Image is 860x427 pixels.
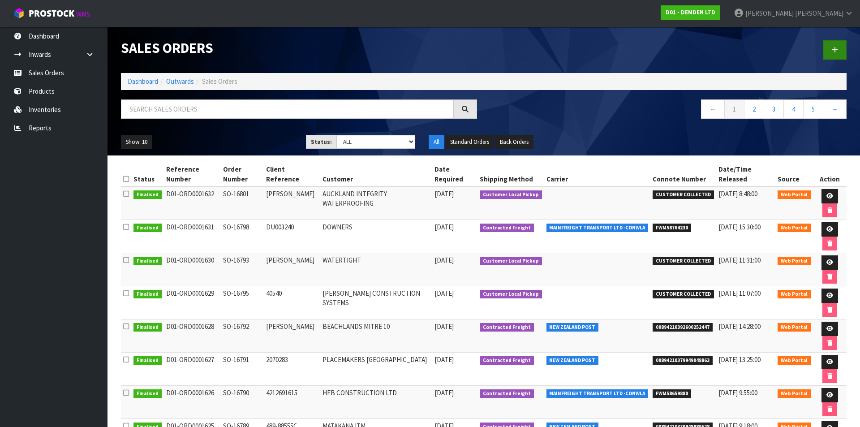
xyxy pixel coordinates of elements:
[164,253,221,286] td: D01-ORD0001630
[778,290,811,299] span: Web Portal
[778,323,811,332] span: Web Portal
[121,135,152,149] button: Show: 10
[718,190,757,198] span: [DATE] 8:48:00
[653,190,714,199] span: CUSTOMER COLLECTED
[718,388,757,397] span: [DATE] 9:55:00
[164,186,221,220] td: D01-ORD0001632
[823,99,847,119] a: →
[320,162,432,186] th: Customer
[445,135,494,149] button: Standard Orders
[121,40,477,56] h1: Sales Orders
[320,319,432,353] td: BEACHLANDS MITRE 10
[490,99,847,121] nav: Page navigation
[666,9,715,16] strong: D01 - DEMDEN LTD
[480,323,534,332] span: Contracted Freight
[264,386,320,419] td: 4212691615
[221,186,264,220] td: SO-16801
[434,190,454,198] span: [DATE]
[166,77,194,86] a: Outwards
[221,353,264,386] td: SO-16791
[221,162,264,186] th: Order Number
[13,8,25,19] img: cube-alt.png
[76,10,90,18] small: WMS
[783,99,804,119] a: 4
[202,77,237,86] span: Sales Orders
[701,99,725,119] a: ←
[264,220,320,253] td: DU003240
[133,323,162,332] span: Finalised
[164,220,221,253] td: D01-ORD0001631
[718,256,761,264] span: [DATE] 11:31:00
[164,286,221,319] td: D01-ORD0001629
[764,99,784,119] a: 3
[434,289,454,298] span: [DATE]
[480,257,542,266] span: Customer Local Pickup
[434,355,454,364] span: [DATE]
[264,353,320,386] td: 2070283
[133,190,162,199] span: Finalised
[546,224,649,233] span: MAINFREIGHT TRANSPORT LTD -CONWLA
[653,224,691,233] span: FWM58764230
[221,220,264,253] td: SO-16798
[795,9,843,17] span: [PERSON_NAME]
[775,162,813,186] th: Source
[778,356,811,365] span: Web Portal
[221,319,264,353] td: SO-16792
[320,353,432,386] td: PLACEMAKERS [GEOGRAPHIC_DATA]
[653,257,714,266] span: CUSTOMER COLLECTED
[495,135,533,149] button: Back Orders
[131,162,164,186] th: Status
[264,162,320,186] th: Client Reference
[434,223,454,231] span: [DATE]
[778,224,811,233] span: Web Portal
[718,223,761,231] span: [DATE] 15:30:00
[434,256,454,264] span: [DATE]
[320,386,432,419] td: HEB CONSTRUCTION LTD
[480,290,542,299] span: Customer Local Pickup
[133,389,162,398] span: Finalised
[221,253,264,286] td: SO-16793
[480,190,542,199] span: Customer Local Pickup
[434,388,454,397] span: [DATE]
[718,355,761,364] span: [DATE] 13:25:00
[653,323,713,332] span: 00894210392600252447
[264,186,320,220] td: [PERSON_NAME]
[264,253,320,286] td: [PERSON_NAME]
[133,356,162,365] span: Finalised
[480,224,534,233] span: Contracted Freight
[778,257,811,266] span: Web Portal
[164,162,221,186] th: Reference Number
[653,290,714,299] span: CUSTOMER COLLECTED
[133,257,162,266] span: Finalised
[320,253,432,286] td: WATERTIGHT
[320,286,432,319] td: [PERSON_NAME] CONSTRUCTION SYSTEMS
[429,135,444,149] button: All
[480,389,534,398] span: Contracted Freight
[434,322,454,331] span: [DATE]
[133,290,162,299] span: Finalised
[544,162,651,186] th: Carrier
[29,8,74,19] span: ProStock
[164,353,221,386] td: D01-ORD0001627
[221,386,264,419] td: SO-16790
[745,9,794,17] span: [PERSON_NAME]
[432,162,477,186] th: Date Required
[164,319,221,353] td: D01-ORD0001628
[311,138,332,146] strong: Status:
[716,162,776,186] th: Date/Time Released
[718,289,761,298] span: [DATE] 11:07:00
[477,162,544,186] th: Shipping Method
[718,322,761,331] span: [DATE] 14:28:00
[121,99,454,119] input: Search sales orders
[546,323,599,332] span: NEW ZEALAND POST
[650,162,716,186] th: Connote Number
[320,220,432,253] td: DOWNERS
[128,77,158,86] a: Dashboard
[264,286,320,319] td: 40540
[744,99,764,119] a: 2
[778,190,811,199] span: Web Portal
[546,356,599,365] span: NEW ZEALAND POST
[803,99,823,119] a: 5
[264,319,320,353] td: [PERSON_NAME]
[133,224,162,233] span: Finalised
